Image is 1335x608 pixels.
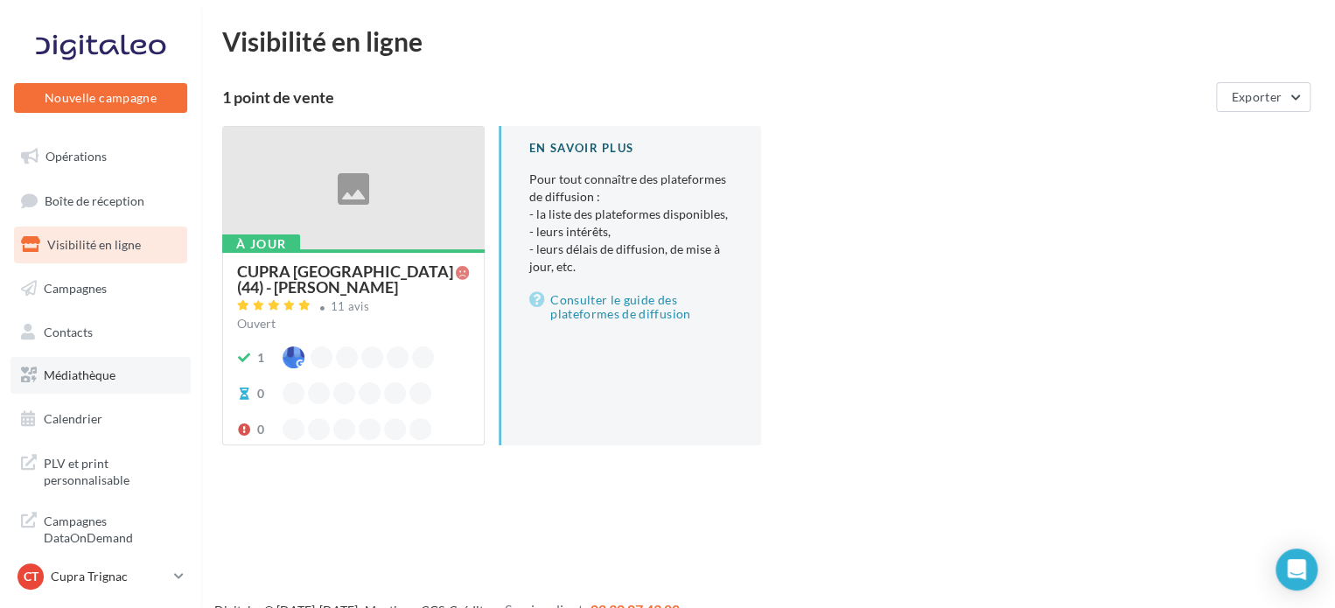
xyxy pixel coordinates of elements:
[257,421,264,438] div: 0
[529,290,733,325] a: Consulter le guide des plateformes de diffusion
[529,140,733,157] div: En savoir plus
[14,560,187,593] a: CT Cupra Trignac
[10,314,191,351] a: Contacts
[45,192,144,207] span: Boîte de réception
[237,297,470,318] a: 11 avis
[44,324,93,339] span: Contacts
[257,385,264,402] div: 0
[45,149,107,164] span: Opérations
[331,301,369,312] div: 11 avis
[44,411,102,426] span: Calendrier
[10,401,191,437] a: Calendrier
[44,367,115,382] span: Médiathèque
[14,83,187,113] button: Nouvelle campagne
[257,349,264,367] div: 1
[10,182,191,220] a: Boîte de réception
[237,263,456,295] span: CUPRA [GEOGRAPHIC_DATA] (44) - [PERSON_NAME]
[44,281,107,296] span: Campagnes
[44,451,180,489] span: PLV et print personnalisable
[10,227,191,263] a: Visibilité en ligne
[1216,82,1311,112] button: Exporter
[1231,89,1282,104] span: Exporter
[529,206,733,223] li: - la liste des plateformes disponibles,
[10,270,191,307] a: Campagnes
[529,241,733,276] li: - leurs délais de diffusion, de mise à jour, etc.
[222,234,300,254] div: À jour
[529,223,733,241] li: - leurs intérêts,
[24,568,38,585] span: CT
[222,28,1314,54] div: Visibilité en ligne
[10,502,191,554] a: Campagnes DataOnDemand
[44,509,180,547] span: Campagnes DataOnDemand
[222,89,1209,105] div: 1 point de vente
[10,444,191,496] a: PLV et print personnalisable
[237,316,276,331] span: Ouvert
[10,357,191,394] a: Médiathèque
[47,237,141,252] span: Visibilité en ligne
[529,171,733,276] p: Pour tout connaître des plateformes de diffusion :
[10,138,191,175] a: Opérations
[51,568,167,585] p: Cupra Trignac
[1276,549,1318,591] div: Open Intercom Messenger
